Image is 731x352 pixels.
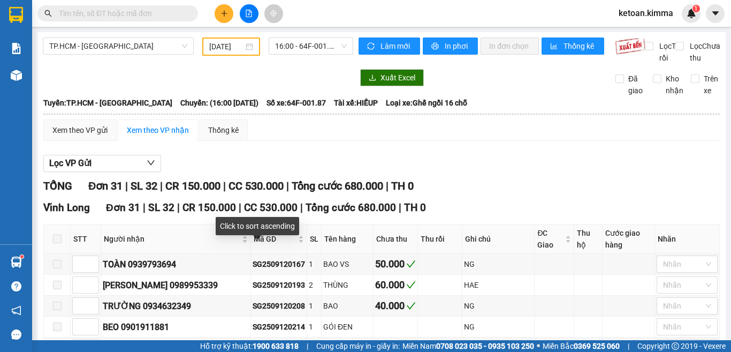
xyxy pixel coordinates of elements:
span: Đã giao [624,73,647,96]
div: NG [464,321,532,333]
div: BAO [323,300,371,312]
span: Miền Bắc [543,340,620,352]
div: TOÀN 0939793694 [103,258,249,271]
span: Lọc Chưa thu [686,40,722,64]
th: Thu hộ [574,224,602,254]
th: Cước giao hàng [603,224,655,254]
span: CR 150.000 [182,201,236,214]
th: SL [307,224,322,254]
sup: 1 [692,5,700,12]
span: Tổng cước 680.000 [292,179,383,192]
span: | [239,201,241,214]
span: CC 530.000 [229,179,284,192]
button: bar-chartThống kê [542,38,604,55]
button: caret-down [706,4,725,23]
span: Đơn 31 [106,201,140,214]
span: Lọc VP Gửi [49,156,92,170]
div: Xem theo VP gửi [52,124,108,136]
div: BEO 0901911881 [103,320,249,334]
span: | [307,340,308,352]
td: SG2509120214 [251,317,307,338]
span: | [628,340,629,352]
div: 60.000 [375,278,416,293]
div: SG2509120208 [253,300,305,312]
span: Chuyến: (16:00 [DATE]) [180,97,258,109]
button: downloadXuất Excel [360,69,424,86]
th: Tên hàng [322,224,374,254]
strong: 1900 633 818 [253,342,299,350]
span: TH 0 [391,179,414,192]
span: notification [11,305,21,316]
input: 12/09/2025 [209,41,243,53]
span: Đơn 31 [88,179,123,192]
div: Xem theo VP nhận [127,124,189,136]
span: aim [270,10,277,17]
span: ⚪️ [537,344,540,348]
div: HAE [464,279,532,291]
span: Kho nhận [661,73,688,96]
button: aim [264,4,283,23]
div: [PERSON_NAME] 0989953339 [103,279,249,292]
span: plus [220,10,228,17]
th: Chưa thu [374,224,418,254]
div: SG2509120167 [253,258,305,270]
span: Tổng cước 680.000 [306,201,396,214]
button: syncLàm mới [359,38,420,55]
span: caret-down [711,9,720,18]
span: message [11,329,21,340]
span: Lọc Thu rồi [655,40,686,64]
img: icon-new-feature [687,9,696,18]
strong: 0708 023 035 - 0935 103 250 [436,342,534,350]
div: Thống kê [208,124,239,136]
img: warehouse-icon [11,257,22,268]
div: SG2509120214 [253,321,305,333]
span: sync [367,42,376,51]
div: 1 [309,321,319,333]
img: logo-vxr [9,7,23,23]
strong: 0369 525 060 [574,342,620,350]
b: Tuyến: TP.HCM - [GEOGRAPHIC_DATA] [43,99,172,107]
span: | [399,201,401,214]
td: SG2509120193 [251,275,307,296]
span: Miền Nam [402,340,534,352]
img: warehouse-icon [11,70,22,81]
span: ketoan.kimma [610,6,682,20]
span: file-add [245,10,253,17]
div: SG2509120193 [253,279,305,291]
span: | [143,201,146,214]
div: NG [464,300,532,312]
div: 1 [309,300,319,312]
span: SL 32 [131,179,157,192]
span: check [406,259,416,269]
span: check [406,280,416,290]
span: CC 530.000 [244,201,298,214]
div: THÙNG [323,279,371,291]
div: Click to sort ascending [216,217,299,235]
span: down [147,159,155,167]
span: Thống kê [564,40,596,52]
div: Nhãn [658,233,717,245]
span: download [369,74,376,83]
span: 1 [694,5,698,12]
th: STT [71,224,101,254]
input: Tìm tên, số ĐT hoặc mã đơn [59,8,185,19]
button: printerIn phơi [423,38,478,55]
div: 2 [309,279,319,291]
span: Làm mới [380,40,412,52]
span: Trên xe [699,73,722,96]
div: 40.000 [375,298,416,313]
span: Vĩnh Long [43,201,90,214]
span: copyright [672,342,679,350]
img: 9k= [615,38,645,55]
span: Tài xế: HIẾUP [334,97,378,109]
span: 16:00 - 64F-001.87 [275,38,347,54]
th: Thu rồi [418,224,462,254]
div: 1 [309,258,319,270]
span: Loại xe: Ghế ngồi 16 chỗ [386,97,467,109]
th: Ghi chú [462,224,535,254]
div: NG [464,258,532,270]
button: In đơn chọn [481,38,539,55]
button: plus [215,4,233,23]
div: TRƯỜNG 0934632349 [103,299,249,313]
span: | [300,201,303,214]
